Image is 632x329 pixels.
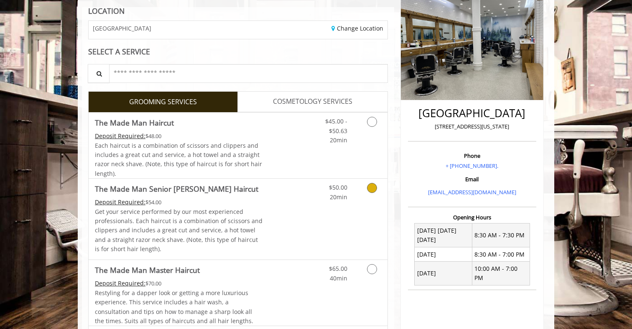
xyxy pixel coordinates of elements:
[95,198,145,206] span: This service needs some Advance to be paid before we block your appointment
[95,207,263,254] p: Get your service performed by our most experienced professionals. Each haircut is a combination o...
[472,262,530,285] td: 10:00 AM - 7:00 PM
[95,117,174,129] b: The Made Man Haircut
[93,25,151,31] span: [GEOGRAPHIC_DATA]
[330,274,347,282] span: 40min
[428,188,516,196] a: [EMAIL_ADDRESS][DOMAIN_NAME]
[88,48,388,56] div: SELECT A SERVICE
[446,162,498,170] a: + [PHONE_NUMBER].
[95,264,200,276] b: The Made Man Master Haircut
[330,193,347,201] span: 20min
[415,247,472,262] td: [DATE]
[472,224,530,247] td: 8:30 AM - 7:30 PM
[410,176,534,182] h3: Email
[410,153,534,159] h3: Phone
[472,247,530,262] td: 8:30 AM - 7:00 PM
[330,136,347,144] span: 20min
[95,279,145,287] span: This service needs some Advance to be paid before we block your appointment
[331,24,383,32] a: Change Location
[273,96,352,107] span: COSMETOLOGY SERVICES
[88,6,125,16] b: LOCATION
[95,132,145,140] span: This service needs some Advance to be paid before we block your appointment
[415,224,472,247] td: [DATE] [DATE] [DATE]
[415,262,472,285] td: [DATE]
[88,64,110,83] button: Service Search
[95,131,263,141] div: $48.00
[410,122,534,131] p: [STREET_ADDRESS][US_STATE]
[325,117,347,134] span: $45.00 - $50.63
[95,279,263,288] div: $70.00
[95,183,258,195] b: The Made Man Senior [PERSON_NAME] Haircut
[95,289,253,325] span: Restyling for a dapper look or getting a more luxurious experience. This service includes a hair ...
[129,97,197,108] span: GROOMING SERVICES
[95,141,262,177] span: Each haircut is a combination of scissors and clippers and includes a great cut and service, a ho...
[410,107,534,119] h2: [GEOGRAPHIC_DATA]
[408,214,536,220] h3: Opening Hours
[329,265,347,272] span: $65.00
[329,183,347,191] span: $50.00
[95,198,263,207] div: $54.00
